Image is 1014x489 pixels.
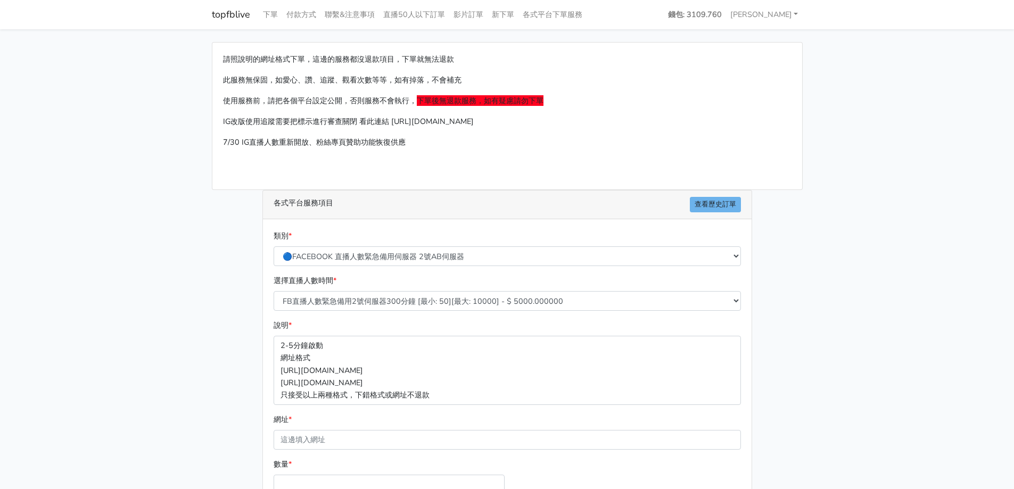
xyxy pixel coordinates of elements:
[320,4,379,25] a: 聯繫&注意事項
[274,430,741,450] input: 這邊填入網址
[488,4,518,25] a: 新下單
[518,4,587,25] a: 各式平台下單服務
[212,4,250,25] a: topfblive
[223,136,792,148] p: 7/30 IG直播人數重新開放、粉絲專頁贊助功能恢復供應
[726,4,803,25] a: [PERSON_NAME]
[223,95,792,107] p: 使用服務前，請把各個平台設定公開，否則服務不會執行，
[223,115,792,128] p: IG改版使用追蹤需要把標示進行審查關閉 看此連結 [URL][DOMAIN_NAME]
[379,4,449,25] a: 直播50人以下訂單
[274,230,292,242] label: 類別
[259,4,282,25] a: 下單
[449,4,488,25] a: 影片訂單
[223,53,792,65] p: 請照說明的網址格式下單，這邊的服務都沒退款項目，下單就無法退款
[690,197,741,212] a: 查看歷史訂單
[664,4,726,25] a: 錢包: 3109.760
[417,95,543,106] span: 下單後無退款服務，如有疑慮請勿下單
[668,9,722,20] strong: 錢包: 3109.760
[274,275,336,287] label: 選擇直播人數時間
[263,190,752,219] div: 各式平台服務項目
[274,458,292,470] label: 數量
[282,4,320,25] a: 付款方式
[274,413,292,426] label: 網址
[223,74,792,86] p: 此服務無保固，如愛心、讚、追蹤、觀看次數等等，如有掉落，不會補充
[274,319,292,331] label: 說明
[274,336,741,404] p: 2-5分鐘啟動 網址格式 [URL][DOMAIN_NAME] [URL][DOMAIN_NAME] 只接受以上兩種格式，下錯格式或網址不退款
